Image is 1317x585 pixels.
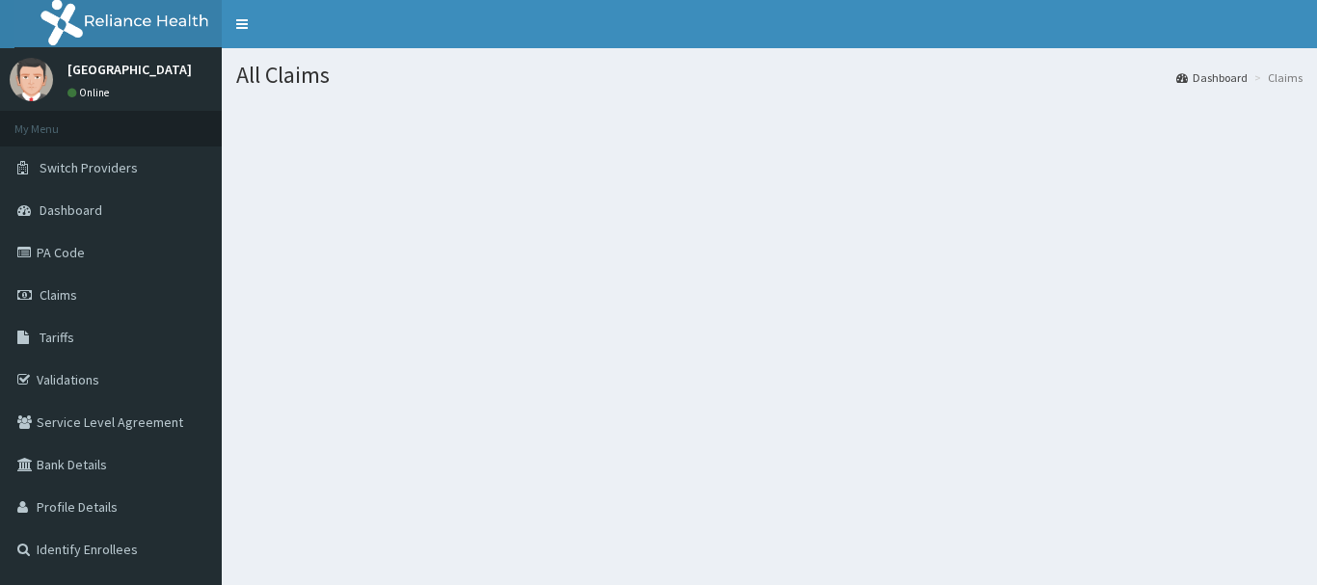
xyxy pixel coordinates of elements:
[40,159,138,176] span: Switch Providers
[1176,69,1248,86] a: Dashboard
[40,329,74,346] span: Tariffs
[236,63,1303,88] h1: All Claims
[1250,69,1303,86] li: Claims
[67,86,114,99] a: Online
[10,58,53,101] img: User Image
[40,201,102,219] span: Dashboard
[67,63,192,76] p: [GEOGRAPHIC_DATA]
[40,286,77,304] span: Claims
